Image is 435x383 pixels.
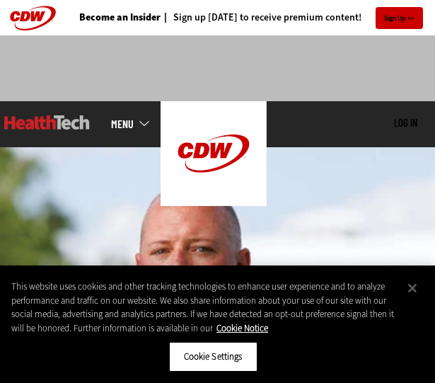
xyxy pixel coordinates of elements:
img: Home [161,101,267,206]
div: User menu [394,117,417,130]
a: Become an Insider [79,13,161,23]
a: Sign Up [376,7,423,29]
a: Sign up [DATE] to receive premium content! [161,13,361,23]
div: This website uses cookies and other tracking technologies to enhance user experience and to analy... [11,280,402,335]
a: More information about your privacy [216,322,268,334]
a: CDW [161,195,267,210]
a: mobile-menu [111,118,161,130]
a: Log in [394,116,417,129]
button: Close [397,273,428,304]
img: Home [4,115,90,130]
button: Cookie Settings [169,342,257,372]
